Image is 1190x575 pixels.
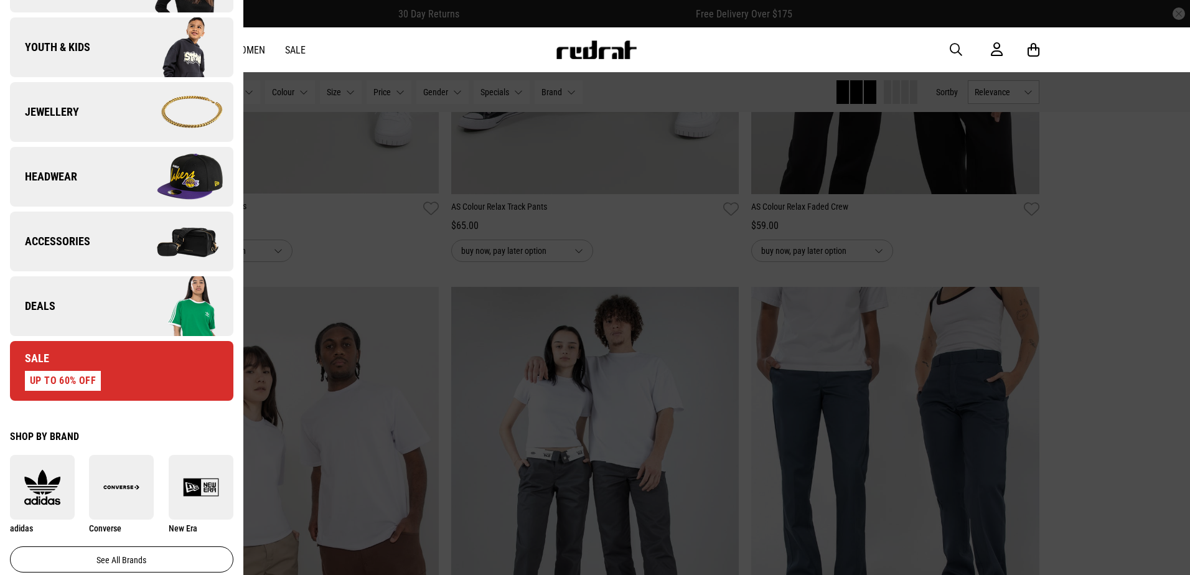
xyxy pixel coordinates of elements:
img: Company [121,16,233,78]
a: Sale [285,44,306,56]
span: Deals [10,299,55,314]
a: Women [233,44,265,56]
div: UP TO 60% OFF [25,371,101,391]
a: adidas adidas [10,455,75,534]
img: Company [121,81,233,143]
img: Redrat logo [555,40,637,59]
img: Company [121,275,233,337]
a: New Era New Era [169,455,233,534]
img: Converse [89,469,154,505]
a: See all brands [10,546,233,573]
span: Converse [89,523,121,533]
span: New Era [169,523,197,533]
div: Shop by Brand [10,431,233,442]
span: Sale [10,351,49,366]
img: adidas [10,469,75,505]
span: Jewellery [10,105,79,119]
a: Youth & Kids Company [10,17,233,77]
a: Sale UP TO 60% OFF [10,341,233,401]
img: Company [121,210,233,273]
a: Jewellery Company [10,82,233,142]
img: Company [121,146,233,208]
img: New Era [169,469,233,505]
a: Accessories Company [10,212,233,271]
button: Open LiveChat chat widget [10,5,47,42]
a: Converse Converse [89,455,154,534]
a: Headwear Company [10,147,233,207]
span: Headwear [10,169,77,184]
span: adidas [10,523,33,533]
span: Youth & Kids [10,40,90,55]
span: Accessories [10,234,90,249]
a: Deals Company [10,276,233,336]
